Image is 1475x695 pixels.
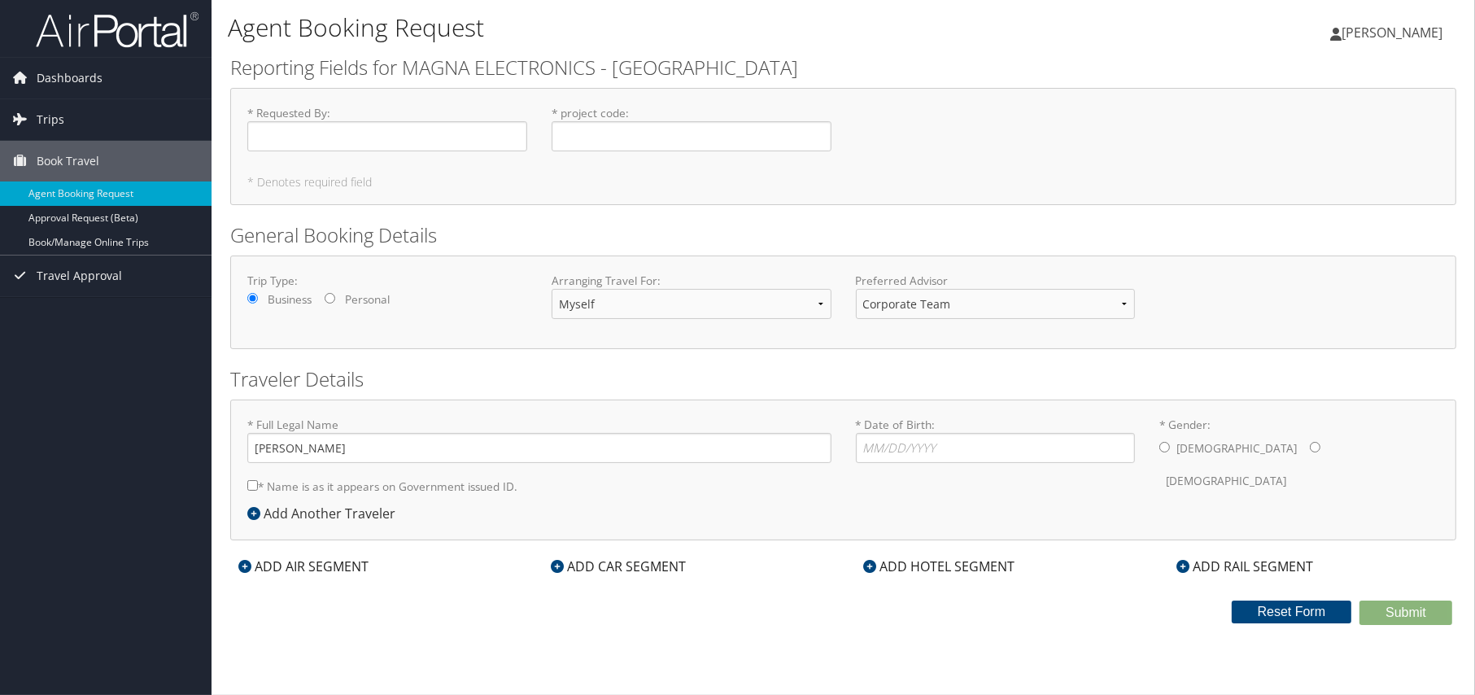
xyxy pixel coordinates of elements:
[856,557,1023,576] div: ADD HOTEL SEGMENT
[856,433,1136,463] input: * Date of Birth:
[230,54,1456,81] h2: Reporting Fields for MAGNA ELECTRONICS - [GEOGRAPHIC_DATA]
[1159,417,1439,497] label: * Gender:
[37,256,122,296] span: Travel Approval
[1342,24,1442,42] span: [PERSON_NAME]
[1310,442,1320,452] input: * Gender:[DEMOGRAPHIC_DATA][DEMOGRAPHIC_DATA]
[552,273,831,289] label: Arranging Travel For:
[36,11,199,49] img: airportal-logo.png
[247,105,527,151] label: * Requested By :
[1166,466,1286,496] label: [DEMOGRAPHIC_DATA]
[1232,601,1352,623] button: Reset Form
[345,291,390,308] label: Personal
[247,504,404,523] div: Add Another Traveler
[247,433,831,463] input: * Full Legal Name
[552,121,831,151] input: * project code:
[1330,8,1459,57] a: [PERSON_NAME]
[230,221,1456,249] h2: General Booking Details
[247,480,258,491] input: * Name is as it appears on Government issued ID.
[247,417,831,463] label: * Full Legal Name
[543,557,694,576] div: ADD CAR SEGMENT
[247,121,527,151] input: * Requested By:
[1176,433,1297,464] label: [DEMOGRAPHIC_DATA]
[856,417,1136,463] label: * Date of Birth:
[230,557,377,576] div: ADD AIR SEGMENT
[1359,601,1452,625] button: Submit
[247,273,527,289] label: Trip Type:
[37,99,64,140] span: Trips
[37,141,99,181] span: Book Travel
[856,273,1136,289] label: Preferred Advisor
[1159,442,1170,452] input: * Gender:[DEMOGRAPHIC_DATA][DEMOGRAPHIC_DATA]
[230,365,1456,393] h2: Traveler Details
[247,177,1439,188] h5: * Denotes required field
[552,105,831,151] label: * project code :
[1168,557,1321,576] div: ADD RAIL SEGMENT
[268,291,312,308] label: Business
[247,471,517,501] label: * Name is as it appears on Government issued ID.
[228,11,1049,45] h1: Agent Booking Request
[37,58,103,98] span: Dashboards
